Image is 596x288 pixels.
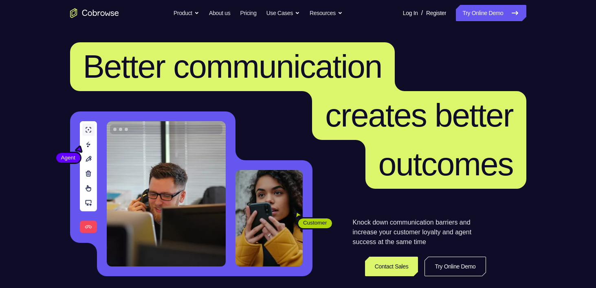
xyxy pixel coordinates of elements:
p: Knock down communication barriers and increase your customer loyalty and agent success at the sam... [353,218,486,247]
a: Contact Sales [365,257,418,276]
span: Better communication [83,48,382,85]
img: A customer holding their phone [235,170,303,266]
span: outcomes [378,146,513,182]
a: Register [426,5,446,21]
button: Product [174,5,199,21]
span: creates better [325,97,513,133]
a: Try Online Demo [424,257,486,276]
button: Resources [310,5,343,21]
a: Try Online Demo [456,5,526,21]
a: Go to the home page [70,8,119,18]
button: Use Cases [266,5,300,21]
a: Log In [403,5,418,21]
span: / [421,8,423,18]
img: A customer support agent talking on the phone [107,121,226,266]
a: About us [209,5,230,21]
a: Pricing [240,5,256,21]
